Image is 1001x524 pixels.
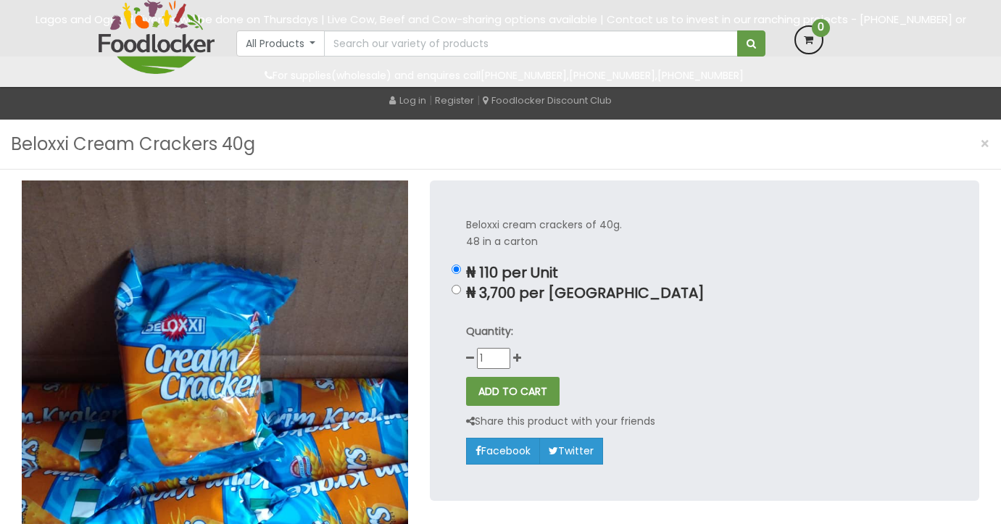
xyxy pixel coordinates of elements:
a: Foodlocker Discount Club [483,93,612,107]
a: Twitter [539,438,603,464]
strong: Quantity: [466,324,513,338]
p: ₦ 110 per Unit [466,265,943,281]
a: Register [435,93,474,107]
button: All Products [236,30,325,57]
p: Beloxxi cream crackers of 40g. 48 in a carton [466,217,943,250]
button: ADD TO CART [466,377,560,406]
input: ₦ 3,700 per [GEOGRAPHIC_DATA] [452,285,461,294]
input: Search our variety of products [324,30,737,57]
p: ₦ 3,700 per [GEOGRAPHIC_DATA] [466,285,943,301]
span: 0 [812,19,830,37]
span: | [429,93,432,107]
span: × [980,133,990,154]
a: Log in [389,93,426,107]
p: Share this product with your friends [466,413,655,430]
a: Facebook [466,438,540,464]
h3: Beloxxi Cream Crackers 40g [11,130,255,158]
button: Close [973,129,997,159]
input: ₦ 110 per Unit [452,265,461,274]
span: | [477,93,480,107]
